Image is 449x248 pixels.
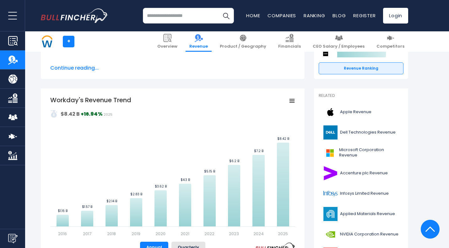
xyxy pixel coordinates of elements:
text: 2018 [107,231,116,237]
p: Related [319,93,403,98]
text: $6.2 B [229,159,239,163]
text: $2.83 B [130,192,142,197]
text: 2023 [229,231,239,237]
a: NVIDIA Corporation Revenue [319,226,403,243]
span: Competitors [376,44,404,49]
text: $5.15 B [204,169,215,174]
text: 2017 [83,231,91,237]
text: $7.2 B [254,149,263,153]
a: Product / Geography [216,31,270,52]
a: Companies [268,12,296,19]
strong: $8.42 B [61,110,80,118]
a: Infosys Limited Revenue [319,185,403,202]
a: Ranking [304,12,325,19]
text: $1.57 B [82,204,92,209]
span: Overview [157,44,177,49]
text: 2024 [253,231,264,237]
a: Microsoft Corporation Revenue [319,144,403,161]
a: Applied Materials Revenue [319,205,403,223]
a: CEO Salary / Employees [309,31,368,52]
button: Search [218,8,234,24]
text: 2025 [278,231,288,237]
img: addasd [50,110,58,118]
span: Continue reading... [50,64,295,72]
a: Apple Revenue [319,103,403,121]
span: Financials [278,44,301,49]
img: AMAT logo [322,207,338,221]
a: Register [353,12,376,19]
a: Competitors [373,31,408,52]
text: 2020 [155,231,165,237]
a: Overview [154,31,181,52]
a: Login [383,8,408,24]
tspan: Workday's Revenue Trend [50,96,131,104]
text: $4.3 B [181,177,190,182]
li: Workday's quarterly revenue was $2.23 B in the quarter ending [DATE]. The quarterly revenue incre... [50,60,295,82]
text: $8.42 B [277,136,289,141]
img: NVDA logo [322,227,338,241]
text: 2022 [204,231,214,237]
text: $3.62 B [155,184,167,189]
text: $2.14 B [106,199,117,203]
img: AAPL logo [322,105,338,119]
svg: Workday's Revenue Trend [50,96,295,237]
span: CEO Salary / Employees [313,44,365,49]
a: Revenue Ranking [319,62,403,74]
span: 2025 [104,112,112,117]
img: DELL logo [322,125,338,140]
a: Accenture plc Revenue [319,165,403,182]
img: MSFT logo [322,146,337,160]
a: Home [246,12,260,19]
a: + [63,36,74,47]
img: ACN logo [322,166,338,180]
img: INFY logo [322,187,338,201]
strong: +16.94% [81,110,103,118]
text: 2019 [132,231,140,237]
a: Financials [274,31,305,52]
img: WDAY logo [41,35,53,47]
a: Dell Technologies Revenue [319,124,403,141]
span: Revenue [189,44,208,49]
text: 2021 [181,231,189,237]
img: bullfincher logo [41,8,108,23]
img: Uber Technologies competitors logo [322,50,329,57]
a: Revenue [186,31,212,52]
text: $1.16 B [58,208,68,213]
text: 2016 [58,231,67,237]
a: Go to homepage [41,8,108,23]
a: Blog [333,12,346,19]
span: Product / Geography [220,44,266,49]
